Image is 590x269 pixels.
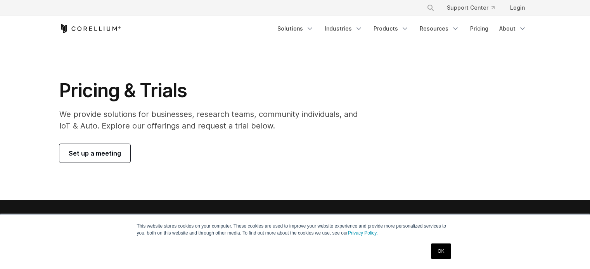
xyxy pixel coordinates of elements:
h1: Pricing & Trials [59,79,369,102]
div: Navigation Menu [417,1,531,15]
a: Privacy Policy. [348,230,378,236]
div: Navigation Menu [273,22,531,36]
a: Login [504,1,531,15]
a: About [495,22,531,36]
a: Support Center [441,1,501,15]
a: Industries [320,22,367,36]
span: Set up a meeting [69,149,121,158]
p: This website stores cookies on your computer. These cookies are used to improve your website expe... [137,223,453,236]
a: Set up a meeting [59,144,130,163]
a: Solutions [273,22,318,36]
p: We provide solutions for businesses, research teams, community individuals, and IoT & Auto. Explo... [59,108,369,132]
button: Search [424,1,438,15]
a: Corellium Home [59,24,121,33]
a: Products [369,22,414,36]
a: OK [431,243,451,259]
a: Resources [415,22,464,36]
a: Pricing [465,22,493,36]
